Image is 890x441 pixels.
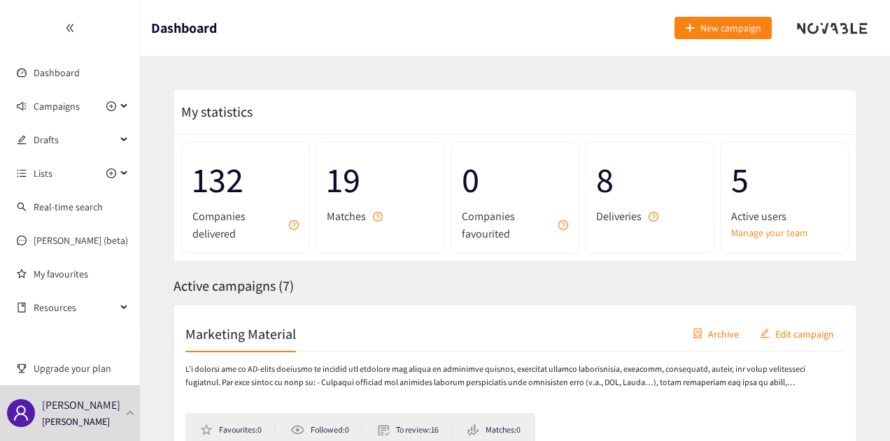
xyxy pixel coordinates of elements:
[34,66,80,79] a: Dashboard
[174,103,253,121] span: My statistics
[34,159,52,187] span: Lists
[373,212,383,222] span: question-circle
[200,424,275,436] li: Favourites: 0
[731,208,786,225] span: Active users
[65,23,75,33] span: double-left
[327,152,433,208] span: 19
[462,208,551,243] span: Companies favourited
[596,152,702,208] span: 8
[17,168,27,178] span: unordered-list
[34,201,103,213] a: Real-time search
[106,101,116,111] span: plus-circle
[289,220,299,230] span: question-circle
[596,208,642,225] span: Deliveries
[13,405,29,421] span: user
[17,135,27,145] span: edit
[34,294,116,321] span: Resources
[290,424,362,436] li: Followed: 0
[378,424,452,436] li: To review: 16
[700,20,761,36] span: New campaign
[17,363,27,373] span: trophy
[662,290,890,441] div: Widget de chat
[42,396,120,414] p: [PERSON_NAME]
[192,208,282,243] span: Companies delivered
[462,152,568,208] span: 0
[674,17,772,39] button: plusNew campaign
[185,363,813,389] p: L’i dolorsi ame co AD-elits doeiusmo te incidid utl etdolore mag aliqua en adminimve quisnos, exe...
[327,208,366,225] span: Matches
[731,152,838,208] span: 5
[649,212,658,222] span: question-circle
[17,303,27,312] span: book
[731,225,838,240] a: Manage your team
[185,324,296,343] h2: Marketing Material
[192,152,299,208] span: 132
[558,220,568,230] span: question-circle
[467,424,521,436] li: Matches: 0
[34,354,129,382] span: Upgrade your plan
[34,234,128,247] a: [PERSON_NAME] (beta)
[34,260,129,288] a: My favourites
[106,168,116,178] span: plus-circle
[34,92,80,120] span: Campaigns
[34,126,116,154] span: Drafts
[685,23,695,34] span: plus
[174,277,294,295] span: Active campaigns ( 7 )
[662,290,890,441] iframe: Chat Widget
[42,414,110,429] p: [PERSON_NAME]
[17,101,27,111] span: sound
